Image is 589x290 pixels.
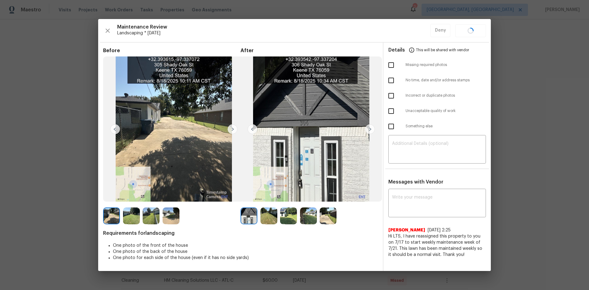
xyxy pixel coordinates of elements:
[406,108,486,114] span: Unacceptable quality of work
[406,93,486,98] span: Incorrect or duplicate photos
[406,124,486,129] span: Something else
[103,230,378,236] span: Requirements for landscaping
[383,119,491,134] div: Something else
[113,255,378,261] li: One photo for each side of the house (even if it has no side yards)
[248,124,257,134] img: left-chevron-button-url
[406,62,486,68] span: Missing required photos
[383,88,491,103] div: Incorrect or duplicate photos
[241,48,378,54] span: After
[428,228,451,232] span: [DATE] 2:25
[113,249,378,255] li: One photo of the back of the house
[110,124,120,134] img: left-chevron-button-url
[117,30,430,36] span: Landscaping * [DATE]
[416,43,469,57] span: This will be shared with vendor
[103,48,241,54] span: Before
[388,180,443,184] span: Messages with Vendor
[383,103,491,119] div: Unacceptable quality of work
[228,124,237,134] img: right-chevron-button-url
[388,227,425,233] span: [PERSON_NAME]
[388,233,486,258] span: Hi LTS, I have reassigned this property to you on 7/17 to start weekly maintenance week of 7/21. ...
[383,57,491,73] div: Missing required photos
[388,43,405,57] span: Details
[117,24,430,30] span: Maintenance Review
[113,242,378,249] li: One photo of the front of the house
[365,124,375,134] img: right-chevron-button-url
[406,78,486,83] span: No time, date and/or address stamps
[383,73,491,88] div: No time, date and/or address stamps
